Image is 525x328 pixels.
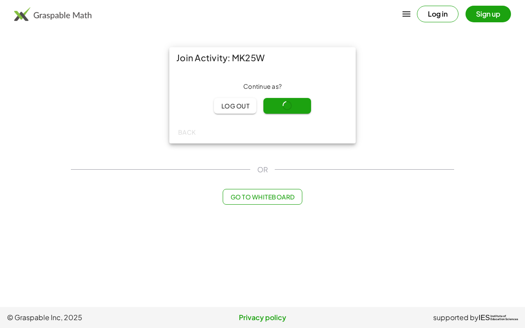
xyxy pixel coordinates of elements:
a: IESInstitute ofEducation Sciences [479,312,518,323]
button: Log in [417,6,458,22]
div: Join Activity: MK25W [169,47,356,68]
button: Sign up [465,6,511,22]
span: Log out [221,102,249,110]
button: Log out [214,98,256,114]
span: OR [257,164,268,175]
span: IES [479,314,490,322]
span: © Graspable Inc, 2025 [7,312,177,323]
span: Institute of Education Sciences [490,315,518,321]
span: supported by [433,312,479,323]
span: Go to Whiteboard [230,193,294,201]
a: Privacy policy [177,312,347,323]
button: Go to Whiteboard [223,189,302,205]
div: Continue as ? [176,82,349,91]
